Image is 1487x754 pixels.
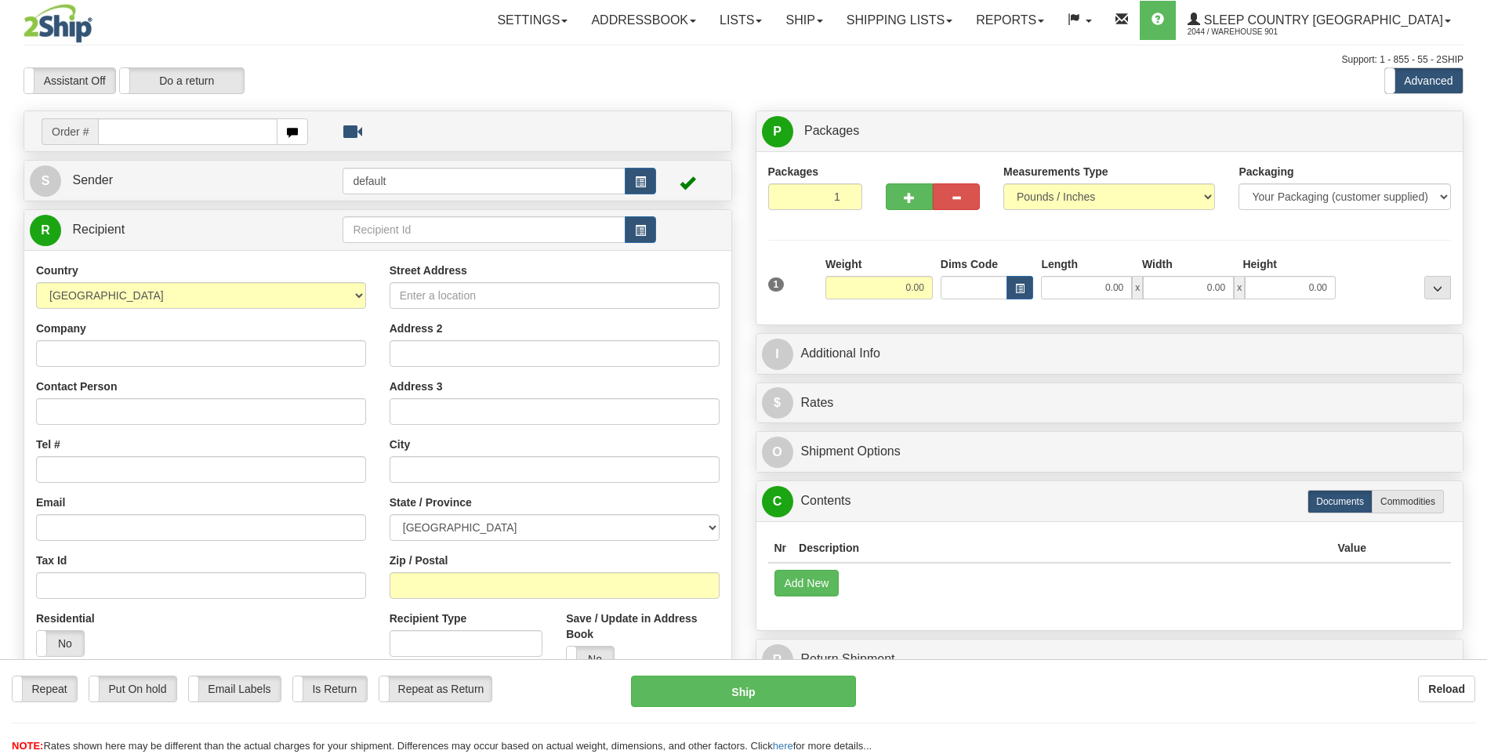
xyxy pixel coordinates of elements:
[762,485,1458,517] a: CContents
[1176,1,1463,40] a: Sleep Country [GEOGRAPHIC_DATA] 2044 / Warehouse 901
[390,553,448,568] label: Zip / Postal
[37,631,84,656] label: No
[762,436,1458,468] a: OShipment Options
[36,611,95,626] label: Residential
[24,53,1463,67] div: Support: 1 - 855 - 55 - 2SHIP
[1451,297,1485,457] iframe: chat widget
[189,676,281,701] label: Email Labels
[293,676,367,701] label: Is Return
[1200,13,1443,27] span: Sleep Country [GEOGRAPHIC_DATA]
[1331,534,1373,563] th: Value
[30,214,308,246] a: R Recipient
[89,676,176,701] label: Put On hold
[768,164,819,179] label: Packages
[1242,256,1277,272] label: Height
[36,495,65,510] label: Email
[567,647,614,672] label: No
[631,676,855,707] button: Ship
[24,4,92,43] img: logo2044.jpg
[1424,276,1451,299] div: ...
[36,437,60,452] label: Tel #
[1041,256,1078,272] label: Length
[1188,24,1305,40] span: 2044 / Warehouse 901
[762,116,793,147] span: P
[343,168,625,194] input: Sender Id
[120,68,244,93] label: Do a return
[390,437,410,452] label: City
[941,256,998,272] label: Dims Code
[768,277,785,292] span: 1
[774,1,834,40] a: Ship
[792,534,1331,563] th: Description
[1003,164,1108,179] label: Measurements Type
[762,437,793,468] span: O
[762,115,1458,147] a: P Packages
[1428,683,1465,695] b: Reload
[72,223,125,236] span: Recipient
[390,611,467,626] label: Recipient Type
[343,216,625,243] input: Recipient Id
[579,1,708,40] a: Addressbook
[708,1,774,40] a: Lists
[1385,68,1463,93] label: Advanced
[1372,490,1444,513] label: Commodities
[1234,276,1245,299] span: x
[390,321,443,336] label: Address 2
[804,124,859,137] span: Packages
[762,643,1458,676] a: RReturn Shipment
[390,282,720,309] input: Enter a location
[1142,256,1173,272] label: Width
[835,1,964,40] a: Shipping lists
[42,118,98,145] span: Order #
[72,173,113,187] span: Sender
[390,263,467,278] label: Street Address
[1132,276,1143,299] span: x
[36,321,86,336] label: Company
[825,256,861,272] label: Weight
[12,740,43,752] span: NOTE:
[762,486,793,517] span: C
[566,611,719,642] label: Save / Update in Address Book
[30,165,61,197] span: S
[390,379,443,394] label: Address 3
[762,339,793,370] span: I
[768,534,793,563] th: Nr
[30,165,343,197] a: S Sender
[1307,490,1373,513] label: Documents
[1239,164,1293,179] label: Packaging
[24,68,115,93] label: Assistant Off
[30,215,61,246] span: R
[762,387,1458,419] a: $Rates
[774,570,840,596] button: Add New
[36,553,67,568] label: Tax Id
[390,495,472,510] label: State / Province
[773,740,793,752] a: here
[36,379,117,394] label: Contact Person
[964,1,1056,40] a: Reports
[1418,676,1475,702] button: Reload
[36,263,78,278] label: Country
[762,644,793,676] span: R
[762,338,1458,370] a: IAdditional Info
[762,387,793,419] span: $
[379,676,491,701] label: Repeat as Return
[485,1,579,40] a: Settings
[13,676,77,701] label: Repeat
